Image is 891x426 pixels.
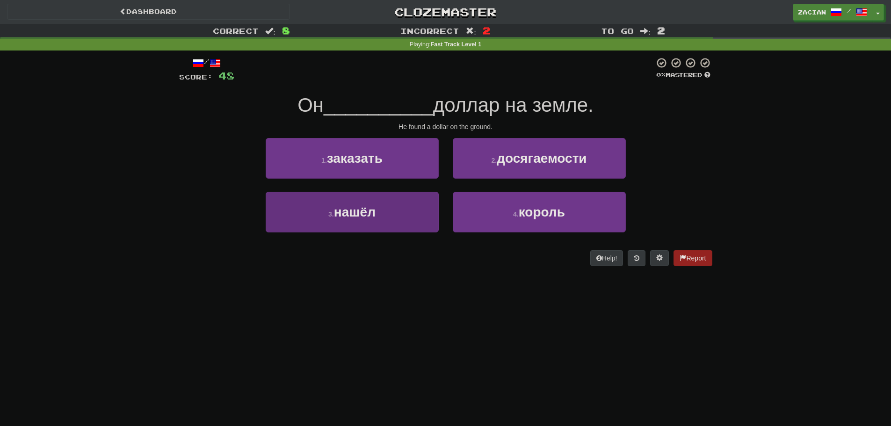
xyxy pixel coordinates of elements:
[640,27,651,35] span: :
[674,250,712,266] button: Report
[179,57,234,69] div: /
[324,94,433,116] span: __________
[519,205,565,219] span: король
[466,27,476,35] span: :
[513,210,519,218] small: 4 .
[590,250,623,266] button: Help!
[179,122,712,131] div: He found a dollar on the ground.
[798,8,826,16] span: zacian
[266,192,439,232] button: 3.нашёл
[304,4,587,20] a: Clozemaster
[328,210,334,218] small: 3 .
[179,73,213,81] span: Score:
[321,157,327,164] small: 1 .
[453,192,626,232] button: 4.король
[491,157,497,164] small: 2 .
[400,26,459,36] span: Incorrect
[656,71,666,79] span: 0 %
[601,26,634,36] span: To go
[266,138,439,179] button: 1.заказать
[497,151,587,166] span: досягаемости
[453,138,626,179] button: 2.досягаемости
[327,151,383,166] span: заказать
[7,4,290,20] a: Dashboard
[847,7,851,14] span: /
[282,25,290,36] span: 8
[334,205,376,219] span: нашёл
[793,4,872,21] a: zacian /
[265,27,275,35] span: :
[297,94,324,116] span: Он
[483,25,491,36] span: 2
[218,70,234,81] span: 48
[431,41,482,48] strong: Fast Track Level 1
[433,94,594,116] span: доллар на земле.
[213,26,259,36] span: Correct
[628,250,645,266] button: Round history (alt+y)
[657,25,665,36] span: 2
[654,71,712,79] div: Mastered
